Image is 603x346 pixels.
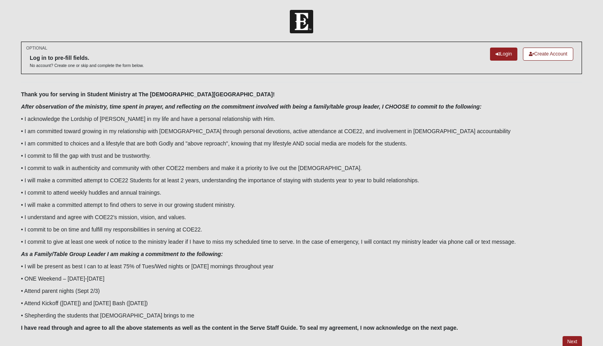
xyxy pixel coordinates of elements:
small: OPTIONAL [26,45,47,51]
p: • I will make a committed attempt to COE22 Students for at least 2 years, understanding the impor... [21,176,582,185]
p: • I commit to give at least one week of notice to the ministry leader if I have to miss my schedu... [21,238,582,246]
p: • I am committed to choices and a lifestyle that are both Godly and "above reproach", knowing tha... [21,140,582,148]
p: • Attend Kickoff ([DATE]) and [DATE] Bash ([DATE]) [21,299,582,308]
a: Create Account [523,48,573,61]
p: • Shepherding the students that [DEMOGRAPHIC_DATA] brings to me [21,312,582,320]
p: • I will make a committed attempt to find others to serve in our growing student ministry. [21,201,582,209]
p: • Attend parent nights (Sept 2/3) [21,287,582,295]
p: • I understand and agree with COE22’s mission, vision, and values. [21,213,582,222]
b: Thank you for serving in Student Ministry at The [DEMOGRAPHIC_DATA][GEOGRAPHIC_DATA]! [21,91,275,97]
p: • I commit to walk in authenticity and community with other COE22 members and make it a priority ... [21,164,582,172]
img: Church of Eleven22 Logo [290,10,313,33]
b: I have read through and agree to all the above statements as well as the content in the Serve Sta... [21,325,458,331]
p: • I commit to attend weekly huddles and annual trainings. [21,189,582,197]
p: No account? Create one or skip and complete the form below. [30,63,144,69]
p: • ONE Weekend – [DATE]-[DATE] [21,275,582,283]
p: • I commit to be on time and fulfill my responsibilities in serving at COE22. [21,226,582,234]
p: • I acknowledge the Lordship of [PERSON_NAME] in my life and have a personal relationship with Him. [21,115,582,123]
p: • I commit to fill the gap with trust and be trustworthy. [21,152,582,160]
p: • I am committed toward growing in my relationship with [DEMOGRAPHIC_DATA] through personal devot... [21,127,582,136]
h6: Log in to pre-fill fields. [30,55,144,61]
i: After observation of the ministry, time spent in prayer, and reflecting on the commitment involve... [21,103,482,110]
i: As a Family/Table Group Leader I am making a commitment to the following: [21,251,223,257]
a: Login [490,48,517,61]
p: • I will be present as best I can to at least 75% of Tues/Wed nights or [DATE] mornings throughou... [21,262,582,271]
